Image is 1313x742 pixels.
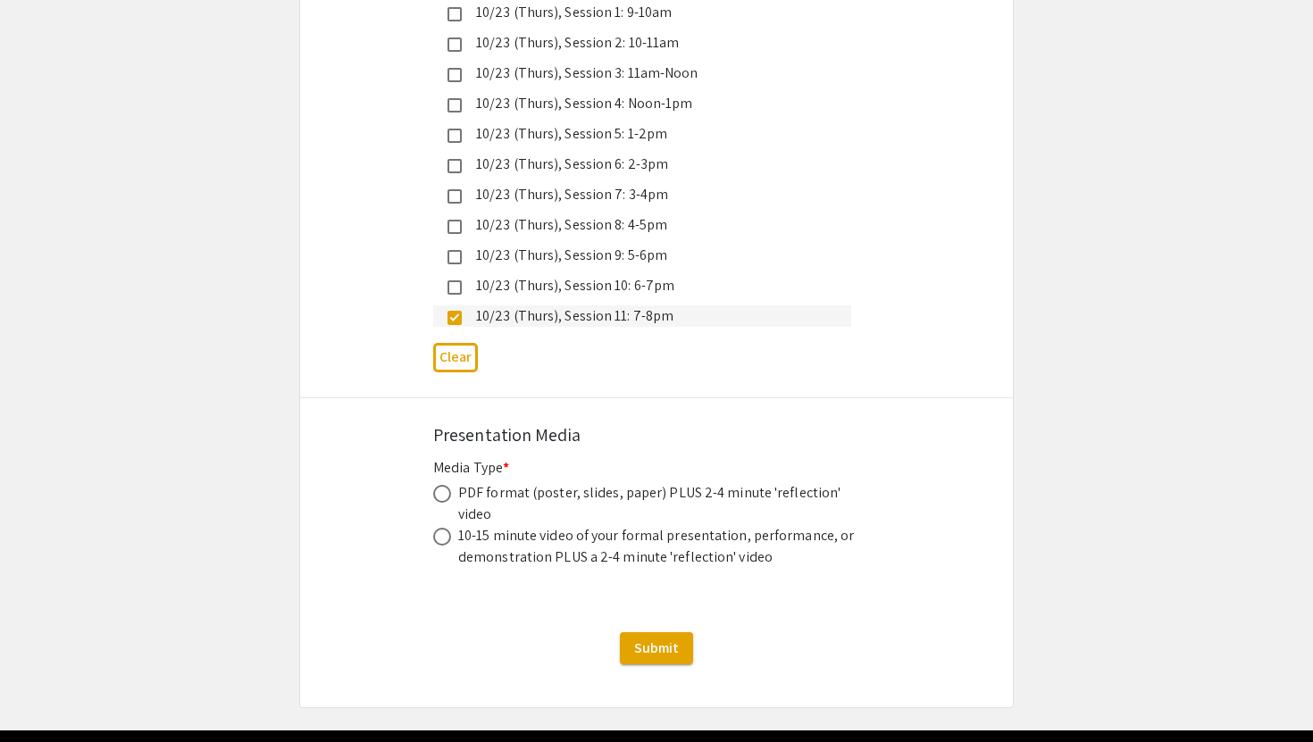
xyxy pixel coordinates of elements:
[634,638,679,657] span: Submit
[433,343,478,372] button: Clear
[462,214,837,236] div: 10/23 (Thurs), Session 8: 4-5pm
[462,154,837,175] div: 10/23 (Thurs), Session 6: 2-3pm
[458,482,860,525] div: PDF format (poster, slides, paper) PLUS 2-4 minute 'reflection' video
[462,184,837,205] div: 10/23 (Thurs), Session 7: 3-4pm
[462,275,837,296] div: 10/23 (Thurs), Session 10: 6-7pm
[13,662,76,729] iframe: Chat
[462,245,837,266] div: 10/23 (Thurs), Session 9: 5-6pm
[462,123,837,145] div: 10/23 (Thurs), Session 5: 1-2pm
[433,421,880,448] div: Presentation Media
[462,93,837,114] div: 10/23 (Thurs), Session 4: Noon-1pm
[462,2,837,23] div: 10/23 (Thurs), Session 1: 9-10am
[462,305,837,327] div: 10/23 (Thurs), Session 11: 7-8pm
[433,458,509,477] mat-label: Media Type
[462,63,837,84] div: 10/23 (Thurs), Session 3: 11am-Noon
[458,525,860,568] div: 10-15 minute video of your formal presentation, performance, or demonstration PLUS a 2-4 minute '...
[462,32,837,54] div: 10/23 (Thurs), Session 2: 10-11am
[620,632,693,664] button: Submit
